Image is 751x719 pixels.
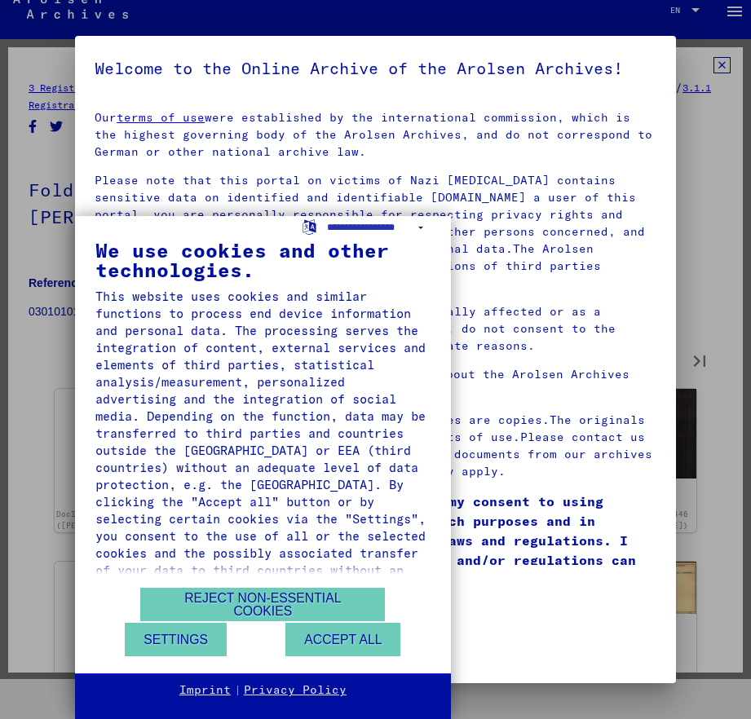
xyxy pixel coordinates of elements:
button: Settings [125,623,227,656]
div: This website uses cookies and similar functions to process end device information and personal da... [95,288,431,596]
a: Imprint [179,682,231,699]
div: We use cookies and other technologies. [95,240,431,280]
button: Reject non-essential cookies [140,588,385,621]
button: Accept all [285,623,400,656]
a: Privacy Policy [244,682,347,699]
